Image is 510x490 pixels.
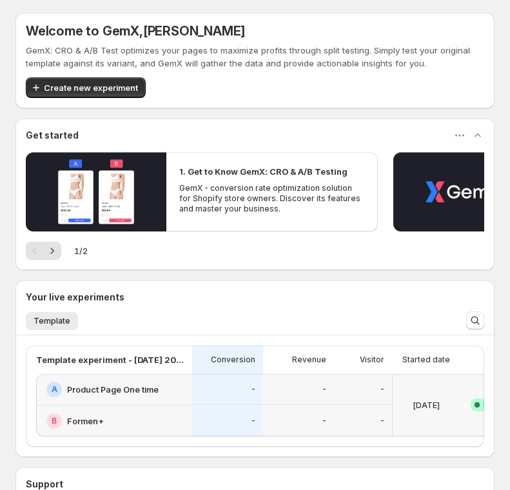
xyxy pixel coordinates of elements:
[26,44,484,70] p: GemX: CRO & A/B Test optimizes your pages to maximize profits through split testing. Simply test ...
[251,384,255,395] p: -
[322,416,326,426] p: -
[292,355,326,365] p: Revenue
[26,242,61,260] nav: Pagination
[26,77,146,98] button: Create new experiment
[179,183,364,214] p: GemX - conversion rate optimization solution for Shopify store owners. Discover its features and ...
[380,416,384,426] p: -
[74,244,88,257] span: 1 / 2
[44,81,138,94] span: Create new experiment
[67,415,104,427] h2: Formen+
[466,311,484,329] button: Search and filter results
[380,384,384,395] p: -
[26,129,79,142] h3: Get started
[413,398,440,411] p: [DATE]
[26,152,166,231] button: Play video
[402,355,450,365] p: Started date
[34,316,70,326] span: Template
[360,355,384,365] p: Visitor
[139,23,245,39] span: , [PERSON_NAME]
[26,291,124,304] h3: Your live experiments
[67,383,159,396] h2: Product Page One time
[43,242,61,260] button: Next
[251,416,255,426] p: -
[26,23,484,39] h5: Welcome to GemX
[179,165,348,178] h2: 1. Get to Know GemX: CRO & A/B Testing
[52,416,57,426] h2: B
[52,384,57,395] h2: A
[211,355,255,365] p: Conversion
[484,400,500,410] span: Live
[322,384,326,395] p: -
[36,353,184,366] p: Template experiment - [DATE] 20:28:10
